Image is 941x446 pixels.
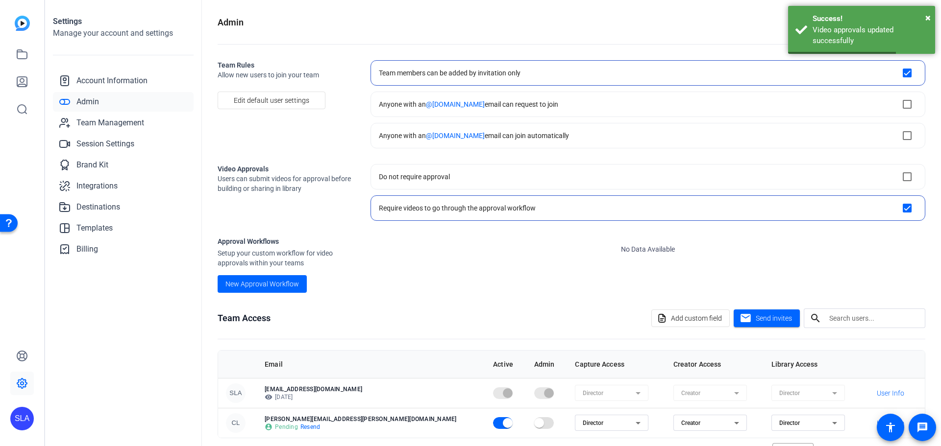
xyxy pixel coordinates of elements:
[15,16,30,31] img: blue-gradient.svg
[829,312,917,324] input: Search users...
[265,393,272,401] mat-icon: visibility
[218,60,355,70] h2: Team Rules
[226,383,246,403] div: SLA
[671,309,722,328] span: Add custom field
[925,12,931,23] span: ×
[53,197,194,217] a: Destinations
[53,71,194,91] a: Account Information
[583,420,603,426] span: Director
[379,68,520,78] div: Team members can be added by invitation only
[76,201,120,213] span: Destinations
[813,13,928,24] div: Success!
[813,24,928,47] div: Video approvals updated successfully
[885,422,896,433] mat-icon: accessibility
[218,236,355,246] h1: Approval Workflows
[234,91,309,110] span: Edit default user settings
[76,243,98,255] span: Billing
[265,423,272,431] mat-icon: account_circle
[76,222,113,234] span: Templates
[925,10,931,25] button: Close
[275,423,298,431] span: Pending
[379,203,536,213] div: Require videos to go through the approval workflow
[53,176,194,196] a: Integrations
[218,174,355,193] span: Users can submit videos for approval before building or sharing in library
[218,275,307,293] button: New Approval Workflow
[226,413,246,433] div: CL
[76,96,99,108] span: Admin
[869,414,911,432] button: User Info
[526,351,568,378] th: Admin
[379,172,450,182] div: Do not require approval
[218,311,271,325] h1: Team Access
[681,420,700,426] span: Creator
[877,388,904,398] span: User Info
[426,132,485,140] span: @[DOMAIN_NAME]
[76,117,144,129] span: Team Management
[10,407,34,430] div: SLA
[76,75,148,87] span: Account Information
[379,131,569,141] div: Anyone with an email can join automatically
[53,134,194,154] a: Session Settings
[218,92,325,109] button: Edit default user settings
[379,99,558,109] div: Anyone with an email can request to join
[756,313,792,324] span: Send invites
[371,236,925,262] p: No Data Available
[740,312,752,325] mat-icon: mail
[53,27,194,39] h2: Manage your account and settings
[53,218,194,238] a: Templates
[225,279,299,289] span: New Approval Workflow
[567,351,665,378] th: Capture Access
[53,239,194,259] a: Billing
[218,248,355,268] span: Setup your custom workflow for video approvals within your teams
[265,393,477,401] p: [DATE]
[53,155,194,175] a: Brand Kit
[869,384,911,402] button: User Info
[734,309,800,327] button: Send invites
[76,159,108,171] span: Brand Kit
[53,16,194,27] h1: Settings
[257,351,485,378] th: Email
[916,422,928,433] mat-icon: message
[53,92,194,112] a: Admin
[651,309,730,327] button: Add custom field
[218,164,355,174] h2: Video Approvals
[485,351,526,378] th: Active
[76,180,118,192] span: Integrations
[76,138,134,150] span: Session Settings
[218,16,244,29] h1: Admin
[218,70,355,80] span: Allow new users to join your team
[764,351,862,378] th: Library Access
[779,420,800,426] span: Director
[426,100,485,108] span: @[DOMAIN_NAME]
[666,351,764,378] th: Creator Access
[265,385,477,393] p: [EMAIL_ADDRESS][DOMAIN_NAME]
[53,113,194,133] a: Team Management
[265,415,477,423] p: [PERSON_NAME][EMAIL_ADDRESS][PERSON_NAME][DOMAIN_NAME]
[300,423,321,431] span: Resend
[804,312,827,324] mat-icon: search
